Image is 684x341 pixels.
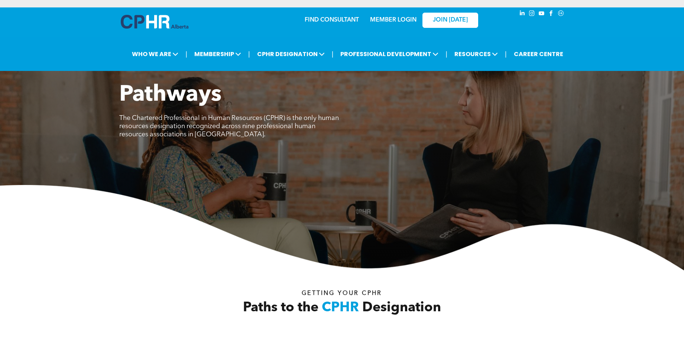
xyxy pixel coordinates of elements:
[332,46,334,62] li: |
[557,9,565,19] a: Social network
[121,15,188,29] img: A blue and white logo for cp alberta
[130,47,181,61] span: WHO WE ARE
[119,115,339,138] span: The Chartered Professional in Human Resources (CPHR) is the only human resources designation reco...
[248,46,250,62] li: |
[528,9,536,19] a: instagram
[518,9,526,19] a: linkedin
[243,301,318,315] span: Paths to the
[452,47,500,61] span: RESOURCES
[433,17,468,24] span: JOIN [DATE]
[192,47,243,61] span: MEMBERSHIP
[322,301,359,315] span: CPHR
[538,9,546,19] a: youtube
[512,47,565,61] a: CAREER CENTRE
[119,84,221,106] span: Pathways
[370,17,416,23] a: MEMBER LOGIN
[305,17,359,23] a: FIND CONSULTANT
[185,46,187,62] li: |
[302,290,382,296] span: Getting your Cphr
[422,13,478,28] a: JOIN [DATE]
[255,47,327,61] span: CPHR DESIGNATION
[338,47,441,61] span: PROFESSIONAL DEVELOPMENT
[547,9,555,19] a: facebook
[445,46,447,62] li: |
[505,46,507,62] li: |
[362,301,441,315] span: Designation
